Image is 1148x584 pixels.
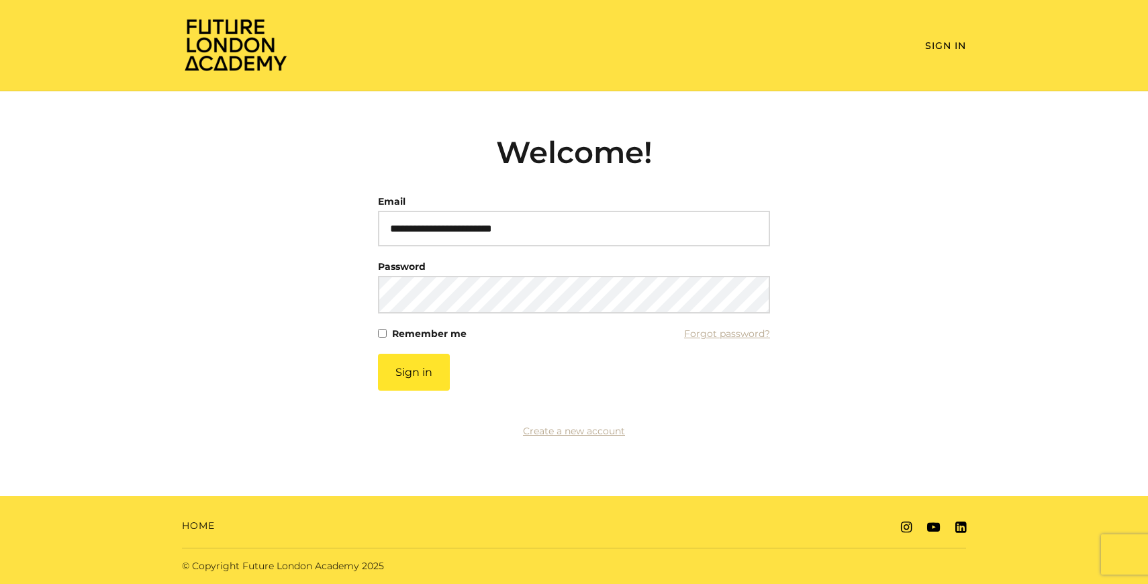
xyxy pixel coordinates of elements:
a: Create a new account [523,425,625,437]
button: Sign in [378,354,450,391]
a: Forgot password? [684,324,770,343]
h2: Welcome! [378,134,770,171]
a: Home [182,519,215,533]
label: Remember me [392,324,467,343]
div: © Copyright Future London Academy 2025 [171,559,574,573]
label: Password [378,257,426,276]
img: Home Page [182,17,289,72]
a: Sign In [925,40,966,52]
label: Email [378,192,405,211]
